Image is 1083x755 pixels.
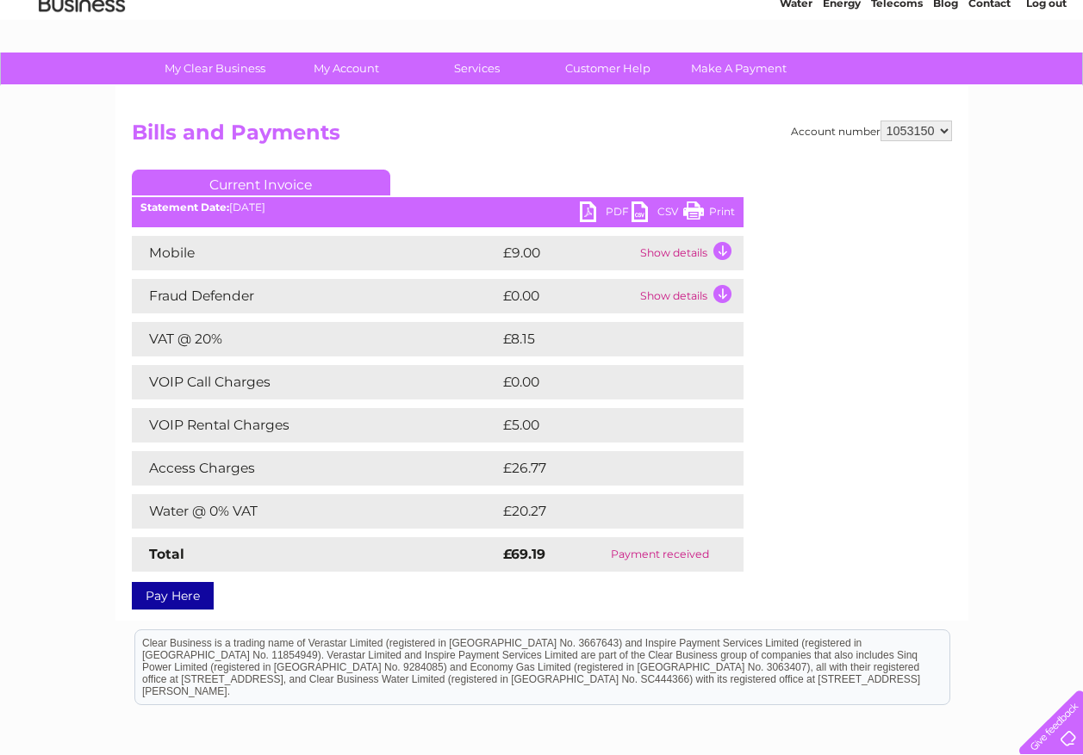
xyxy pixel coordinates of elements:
[499,322,700,356] td: £8.15
[132,582,214,610] a: Pay Here
[791,121,952,141] div: Account number
[132,494,499,529] td: Water @ 0% VAT
[132,236,499,270] td: Mobile
[149,546,184,562] strong: Total
[499,279,636,313] td: £0.00
[406,53,548,84] a: Services
[132,322,499,356] td: VAT @ 20%
[499,408,704,442] td: £5.00
[499,451,708,486] td: £26.77
[132,365,499,399] td: VOIP Call Charges
[499,494,708,529] td: £20.27
[132,170,390,195] a: Current Invoice
[871,73,923,86] a: Telecoms
[132,408,499,442] td: VOIP Rental Charges
[38,45,126,97] img: logo.png
[577,537,743,572] td: Payment received
[683,201,735,226] a: Print
[636,236,744,270] td: Show details
[636,279,744,313] td: Show details
[537,53,679,84] a: Customer Help
[144,53,286,84] a: My Clear Business
[499,365,704,399] td: £0.00
[499,236,636,270] td: £9.00
[135,9,949,84] div: Clear Business is a trading name of Verastar Limited (registered in [GEOGRAPHIC_DATA] No. 3667643...
[933,73,958,86] a: Blog
[275,53,417,84] a: My Account
[632,201,683,226] a: CSV
[132,121,952,153] h2: Bills and Payments
[758,9,877,30] a: 0333 014 3131
[968,73,1011,86] a: Contact
[1026,73,1067,86] a: Log out
[140,201,229,214] b: Statement Date:
[132,279,499,313] td: Fraud Defender
[780,73,812,86] a: Water
[132,201,744,214] div: [DATE]
[823,73,861,86] a: Energy
[668,53,810,84] a: Make A Payment
[580,201,632,226] a: PDF
[132,451,499,486] td: Access Charges
[503,546,545,562] strong: £69.19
